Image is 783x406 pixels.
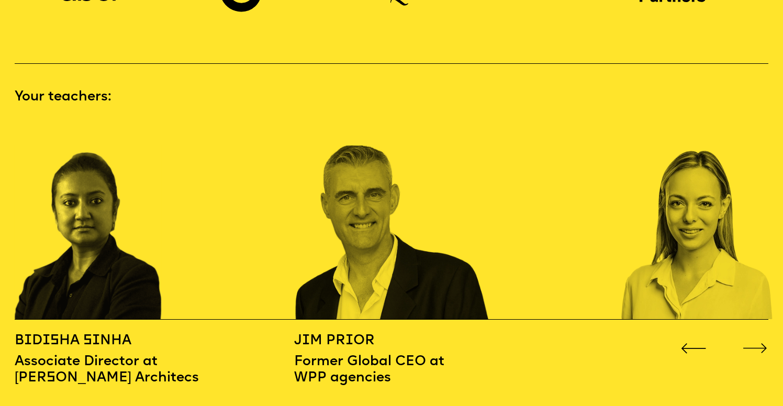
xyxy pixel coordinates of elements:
button: Go to next slide [743,340,768,350]
span: i [24,334,32,348]
p: B d sha S nha [15,332,294,351]
p: Associate Director at [PERSON_NAME] Architecs [15,351,294,387]
p: J m Pr or [294,332,623,351]
button: Go to previous slide [681,340,707,350]
span: i [345,334,353,348]
span: i [302,334,310,348]
p: Your teachers: [15,88,768,107]
span: i [42,334,50,348]
p: Former Global CEO at WPP agencies [294,351,623,387]
span: i [92,334,100,348]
